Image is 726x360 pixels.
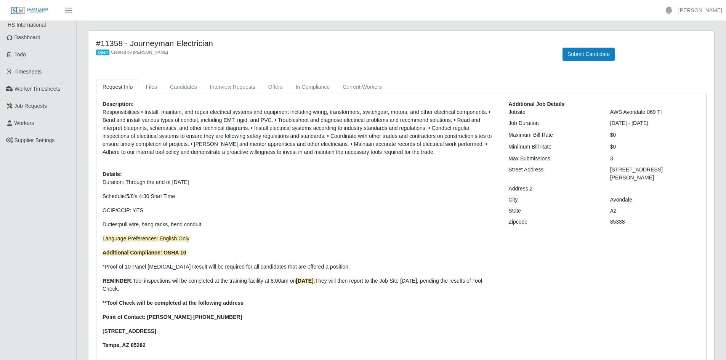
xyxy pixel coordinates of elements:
[503,218,604,226] div: Zipcode
[503,119,604,127] div: Job Duration
[103,300,244,306] strong: **Tool Check will be completed at the following address
[103,263,497,271] p: *Proof of 10-Panel [MEDICAL_DATA] Result will be required for all candidates that are offered a p...
[8,22,46,28] span: HS International
[604,119,706,127] div: [DATE] - [DATE]
[14,137,55,143] span: Supplier Settings
[604,155,706,163] div: 3
[163,80,204,94] a: Candidates
[111,50,168,54] span: Created by [PERSON_NAME]
[503,131,604,139] div: Maximum Bill Rate
[14,69,42,75] span: Timesheets
[139,80,163,94] a: Files
[103,250,186,256] strong: Additional Compliance: OSHA 10
[103,206,497,214] p: OCIP/CCIP: YES
[103,178,497,186] p: Duration: Through the end of [DATE]
[103,328,156,334] strong: [STREET_ADDRESS]
[503,196,604,204] div: City
[103,108,497,156] p: Responsibilities • Install, maintain, and repair electrical systems and equipment including wirin...
[14,103,47,109] span: Job Requests
[604,207,706,215] div: Az
[103,221,497,229] p: Duties:
[604,196,706,204] div: Avondale
[14,86,60,92] span: Worker Timesheets
[103,277,497,293] p: Tool inspections will be completed at the training facility at 8:00am on They will then report to...
[503,155,604,163] div: Max Submissions
[508,101,564,107] b: Additional Job Details
[336,80,388,94] a: Current Workers
[14,34,41,40] span: Dashboard
[103,235,189,242] span: Language Preferences: English Only
[563,48,615,61] button: Submit Candidate
[296,278,315,284] span: .
[96,38,551,48] h4: #11358 - Journeyman Electrician
[103,192,497,200] p: Schedule:
[11,6,49,15] img: SLM Logo
[103,278,133,284] strong: REMINDER:
[296,278,313,284] strong: [DATE]
[604,166,706,182] div: [STREET_ADDRESS][PERSON_NAME]
[103,342,146,348] strong: Tempe, AZ 85282
[503,166,604,182] div: Street Address
[503,207,604,215] div: State
[503,143,604,151] div: Minimum Bill Rate
[289,80,337,94] a: In Compliance
[14,120,34,126] span: Workers
[119,221,202,227] span: pull wire, hang racks, bend conduit
[14,51,26,58] span: Todo
[126,193,175,199] span: 5/8's 4:30 Start Time
[604,131,706,139] div: $0
[678,6,722,14] a: [PERSON_NAME]
[204,80,262,94] a: Interview Requests
[604,108,706,116] div: AWS Avondale 069 TI
[103,101,134,107] b: Description:
[96,80,139,94] a: Request Info
[262,80,289,94] a: Offers
[503,108,604,116] div: Jobsite
[103,171,122,177] b: Details:
[604,143,706,151] div: $0
[96,50,109,56] span: Open
[503,185,604,193] div: Address 2
[103,314,242,320] strong: Point of Contact: [PERSON_NAME] [PHONE_NUMBER]
[604,218,706,226] div: 85338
